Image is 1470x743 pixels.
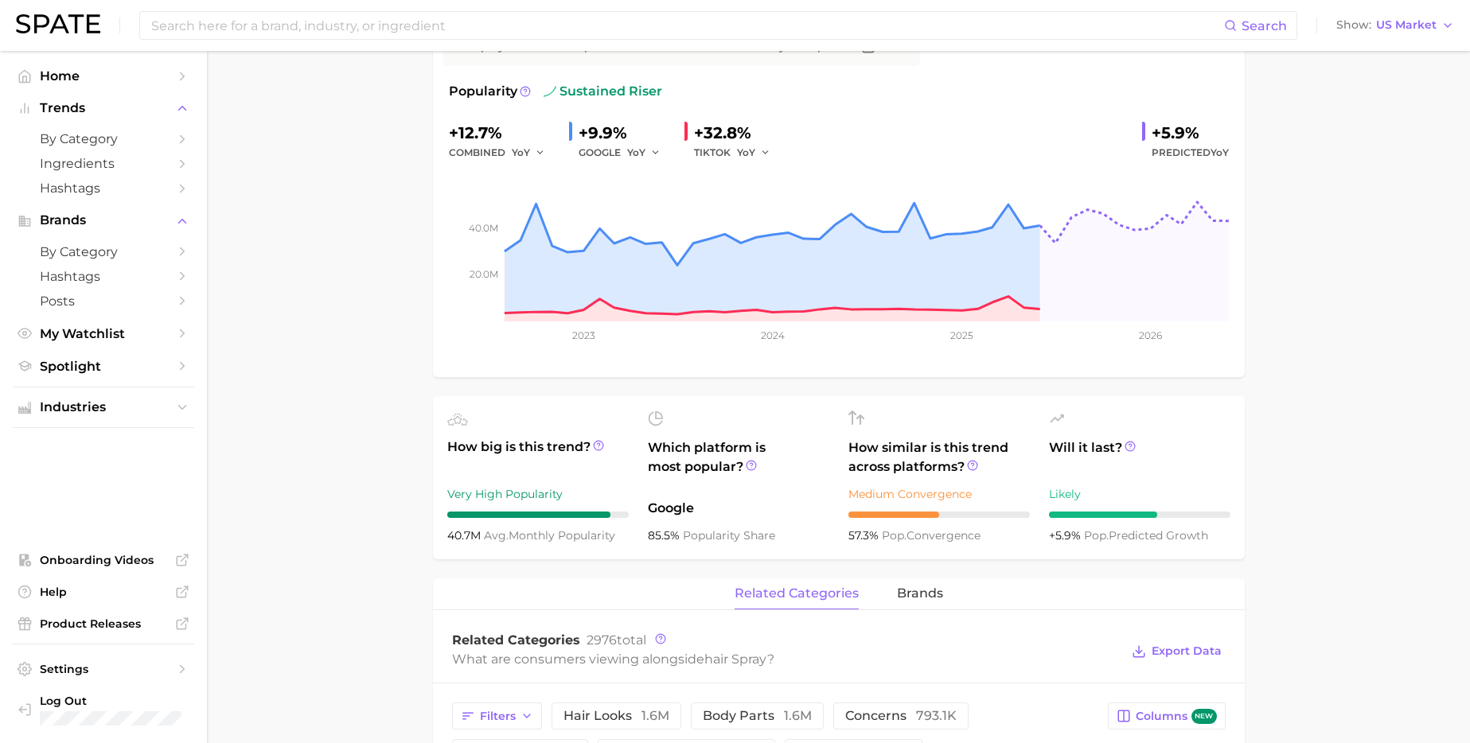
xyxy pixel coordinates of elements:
[40,131,167,146] span: by Category
[484,528,615,543] span: monthly popularity
[587,632,617,648] span: 2976
[1211,146,1229,158] span: YoY
[13,96,194,120] button: Trends
[452,648,1121,670] div: What are consumers viewing alongside ?
[13,289,194,313] a: Posts
[40,326,167,341] span: My Watchlist
[627,146,645,159] span: YoY
[40,156,167,171] span: Ingredients
[694,143,782,162] div: TIKTOK
[452,702,542,729] button: Filters
[571,329,595,341] tspan: 2023
[16,14,100,33] img: SPATE
[13,264,194,289] a: Hashtags
[1049,438,1230,477] span: Will it last?
[544,85,556,98] img: sustained riser
[648,528,683,543] span: 85.5%
[40,213,167,228] span: Brands
[447,484,629,504] div: Very High Popularity
[13,208,194,232] button: Brands
[40,359,167,374] span: Spotlight
[13,580,194,604] a: Help
[587,632,646,648] span: total
[449,82,517,101] span: Popularity
[40,585,167,599] span: Help
[737,143,771,162] button: YoY
[1049,512,1230,518] div: 6 / 10
[40,694,209,708] span: Log Out
[40,269,167,284] span: Hashtags
[848,484,1030,504] div: Medium Convergence
[1128,640,1225,663] button: Export Data
[40,400,167,414] span: Industries
[447,512,629,518] div: 9 / 10
[40,68,167,84] span: Home
[13,151,194,176] a: Ingredients
[484,528,509,543] abbr: average
[735,586,859,601] span: related categories
[13,612,194,636] a: Product Releases
[882,528,981,543] span: convergence
[648,438,829,491] span: Which platform is most popular?
[579,143,672,162] div: GOOGLE
[13,657,194,681] a: Settings
[882,528,907,543] abbr: popularity index
[13,64,194,88] a: Home
[950,329,973,341] tspan: 2025
[1191,709,1217,724] span: new
[1084,528,1109,543] abbr: popularity index
[1242,18,1287,33] span: Search
[694,120,782,146] div: +32.8%
[1049,528,1084,543] span: +5.9%
[1332,15,1458,36] button: ShowUS Market
[40,244,167,259] span: by Category
[13,321,194,346] a: My Watchlist
[1152,143,1229,162] span: Predicted
[40,617,167,631] span: Product Releases
[1049,484,1230,504] div: Likely
[447,528,484,543] span: 40.7m
[848,512,1030,518] div: 5 / 10
[1152,120,1229,146] div: +5.9%
[13,239,194,264] a: by Category
[1376,21,1437,29] span: US Market
[627,143,661,162] button: YoY
[40,553,167,567] span: Onboarding Videos
[897,586,943,601] span: brands
[13,689,194,730] a: Log out. Currently logged in with e-mail madalyn.thunell@olaplex.com.
[40,101,167,115] span: Trends
[1139,329,1162,341] tspan: 2026
[13,548,194,572] a: Onboarding Videos
[40,181,167,196] span: Hashtags
[648,499,829,518] span: Google
[512,143,546,162] button: YoY
[1108,702,1225,729] button: Columnsnew
[703,710,812,722] span: body parts
[916,708,957,723] span: 793.1k
[13,126,194,151] a: by Category
[13,176,194,200] a: Hashtags
[449,120,556,146] div: +12.7%
[544,82,662,101] span: sustained riser
[848,438,1030,477] span: How similar is this trend across platforms?
[150,12,1224,39] input: Search here for a brand, industry, or ingredient
[40,294,167,309] span: Posts
[1336,21,1371,29] span: Show
[512,146,530,159] span: YoY
[449,143,556,162] div: combined
[452,632,580,648] span: Related Categories
[641,708,669,723] span: 1.6m
[704,652,767,667] span: hair spray
[784,708,812,723] span: 1.6m
[40,662,167,676] span: Settings
[447,438,629,477] span: How big is this trend?
[845,710,957,722] span: concerns
[737,146,755,159] span: YoY
[760,329,784,341] tspan: 2024
[1152,644,1222,658] span: Export Data
[579,120,672,146] div: +9.9%
[1084,528,1208,543] span: predicted growth
[13,395,194,419] button: Industries
[683,528,775,543] span: popularity share
[848,528,882,543] span: 57.3%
